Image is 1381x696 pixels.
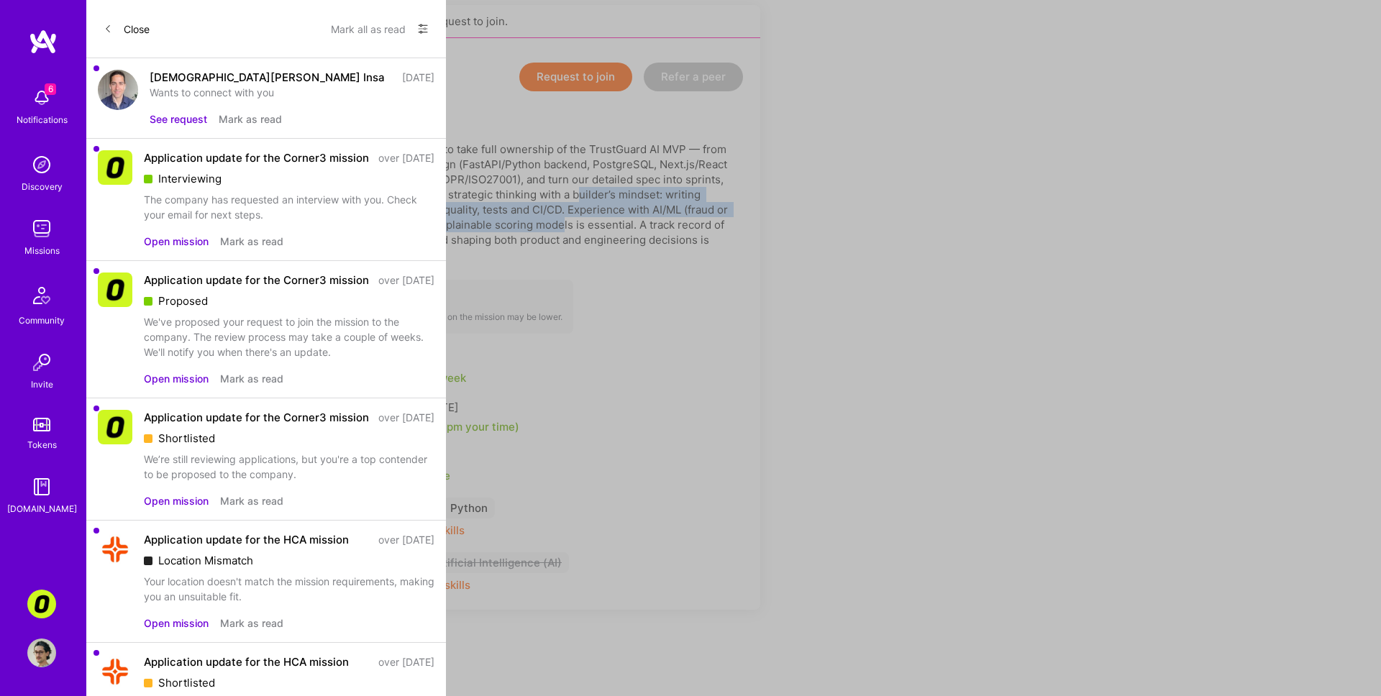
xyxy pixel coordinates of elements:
div: Invite [31,377,53,392]
img: User Avatar [27,638,56,667]
img: Company Logo [98,410,132,444]
button: Mark as read [219,111,282,127]
button: Mark as read [220,371,283,386]
button: Close [104,17,150,40]
div: Application update for the Corner3 mission [144,410,369,425]
div: Shortlisted [144,675,434,690]
div: over [DATE] [378,654,434,669]
div: The company has requested an interview with you. Check your email for next steps. [144,192,434,222]
div: We've proposed your request to join the mission to the company. The review process may take a cou... [144,314,434,360]
div: Location Mismatch [144,553,434,568]
div: over [DATE] [378,410,434,425]
a: User Avatar [24,638,60,667]
div: We’re still reviewing applications, but you're a top contender to be proposed to the company. [144,452,434,482]
button: Open mission [144,493,209,508]
div: Interviewing [144,171,434,186]
div: over [DATE] [378,532,434,547]
div: Your location doesn't match the mission requirements, making you an unsuitable fit. [144,574,434,604]
div: Tokens [27,437,57,452]
img: Company Logo [98,532,132,567]
img: logo [29,29,58,55]
img: Company Logo [98,150,132,185]
div: Application update for the Corner3 mission [144,150,369,165]
img: Corner3: Building an AI User Researcher [27,590,56,618]
button: Open mission [144,615,209,631]
button: Mark as read [220,234,283,249]
img: tokens [33,418,50,431]
img: discovery [27,150,56,179]
img: Community [24,278,59,313]
img: Company Logo [98,654,132,689]
div: Missions [24,243,60,258]
button: Mark all as read [331,17,406,40]
img: Company Logo [98,273,132,307]
a: Corner3: Building an AI User Researcher [24,590,60,618]
button: Mark as read [220,615,283,631]
div: over [DATE] [378,273,434,288]
div: [DATE] [402,70,434,85]
img: Invite [27,348,56,377]
div: Community [19,313,65,328]
button: See request [150,111,207,127]
div: Application update for the HCA mission [144,532,349,547]
div: Application update for the HCA mission [144,654,349,669]
div: Shortlisted [144,431,434,446]
button: Open mission [144,371,209,386]
div: [DOMAIN_NAME] [7,501,77,516]
div: Application update for the Corner3 mission [144,273,369,288]
div: [DEMOGRAPHIC_DATA][PERSON_NAME] Insa [150,70,385,85]
div: Wants to connect with you [150,85,434,100]
div: Discovery [22,179,63,194]
img: user avatar [98,70,138,110]
div: Proposed [144,293,434,308]
div: over [DATE] [378,150,434,165]
button: Open mission [144,234,209,249]
img: guide book [27,472,56,501]
button: Mark as read [220,493,283,508]
img: teamwork [27,214,56,243]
